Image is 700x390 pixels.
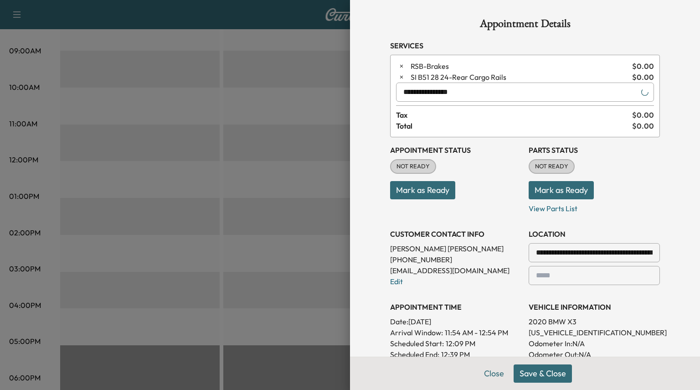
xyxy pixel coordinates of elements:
span: Rear Cargo Rails [411,72,628,83]
span: 11:54 AM - 12:54 PM [445,327,508,338]
span: Tax [396,109,632,120]
p: Odometer Out: N/A [529,349,660,360]
p: Scheduled Start: [390,338,444,349]
button: Mark as Ready [390,181,455,199]
span: NOT READY [391,162,435,171]
p: Date: [DATE] [390,316,521,327]
p: Odometer In: N/A [529,338,660,349]
p: [EMAIL_ADDRESS][DOMAIN_NAME] [390,265,521,276]
p: [US_VEHICLE_IDENTIFICATION_NUMBER] [529,327,660,338]
p: 12:09 PM [446,338,475,349]
p: View Parts List [529,199,660,214]
p: Scheduled End: [390,349,439,360]
p: 2020 BMW X3 [529,316,660,327]
span: Brakes [411,61,628,72]
h3: Appointment Status [390,145,521,156]
p: [PERSON_NAME] [PERSON_NAME] [390,243,521,254]
span: $ 0.00 [632,72,654,83]
span: $ 0.00 [632,120,654,131]
button: Save & Close [514,364,572,383]
span: Total [396,120,632,131]
h1: Appointment Details [390,18,660,33]
a: Edit [390,277,403,286]
span: $ 0.00 [632,61,654,72]
h3: Services [390,40,660,51]
span: $ 0.00 [632,109,654,120]
button: Mark as Ready [529,181,594,199]
h3: CUSTOMER CONTACT INFO [390,229,521,239]
h3: APPOINTMENT TIME [390,302,521,312]
h3: Parts Status [529,145,660,156]
h3: LOCATION [529,229,660,239]
p: [PHONE_NUMBER] [390,254,521,265]
p: Arrival Window: [390,327,521,338]
p: 12:39 PM [441,349,470,360]
h3: VEHICLE INFORMATION [529,302,660,312]
button: Close [478,364,510,383]
span: NOT READY [530,162,574,171]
